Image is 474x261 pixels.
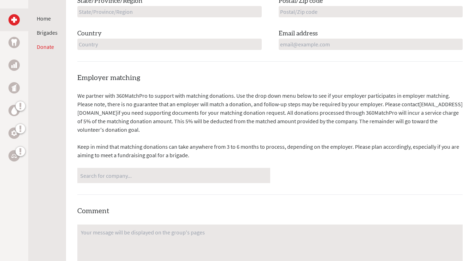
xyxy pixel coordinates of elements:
a: Public Health [8,82,20,93]
img: Medical [11,17,17,23]
img: Public Health [11,84,17,91]
input: Search for company... [80,169,267,182]
img: Engineering [11,130,17,136]
img: Water [11,106,17,114]
label: Comment [77,208,109,215]
li: Brigades [37,28,58,37]
img: Legal Empowerment [11,154,17,158]
img: Dental [11,39,17,46]
a: Legal Empowerment [8,150,20,161]
a: Business [8,59,20,71]
p: Keep in mind that matching donations can take anywhere from 3 to 6 months to process, depending o... [77,142,463,159]
input: Postal/Zip code [279,6,463,17]
label: Country [77,29,102,39]
input: State/Province/Region [77,6,262,17]
img: Business [11,62,17,68]
h4: Employer matching [77,73,463,83]
a: Medical [8,14,20,25]
label: Email address [279,29,318,39]
input: Country [77,39,262,50]
a: Home [37,15,51,22]
p: We partner with 360MatchPro to support with matching donations. Use the drop down menu below to s... [77,91,463,134]
a: Dental [8,37,20,48]
a: Engineering [8,127,20,139]
a: Donate [37,43,54,50]
a: Brigades [37,29,58,36]
a: Water [8,105,20,116]
li: Home [37,14,58,23]
input: email@example.com [279,39,463,50]
li: Donate [37,42,58,51]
